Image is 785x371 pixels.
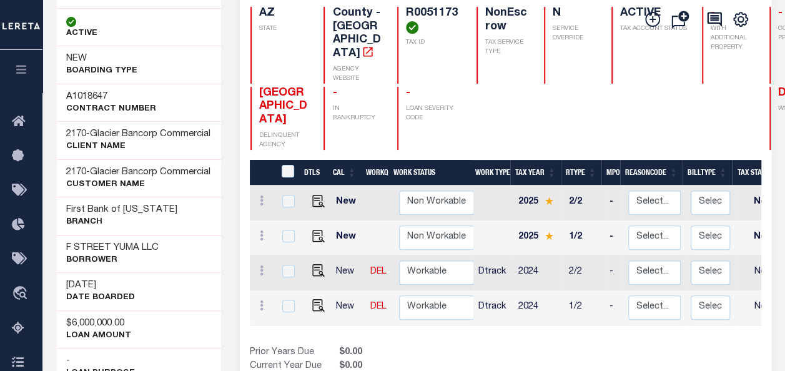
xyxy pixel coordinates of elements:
span: 2170 [66,167,86,177]
span: $0.00 [337,346,365,360]
p: DELINQUENT AGENCY [259,131,309,150]
td: New [331,185,365,220]
h4: AZ [259,7,309,21]
p: DATE BOARDED [66,292,135,304]
img: Star.svg [545,232,553,240]
td: New [331,255,365,290]
p: TAX SERVICE TYPE [485,38,529,57]
p: IN BANKRUPTCY [332,104,382,123]
th: RType: activate to sort column ascending [561,160,601,185]
th: Tax Year: activate to sort column ascending [510,160,561,185]
span: - [406,87,410,99]
h4: R0051173 [406,7,462,34]
td: 2025 [513,185,564,220]
td: - [605,220,623,255]
h3: First Bank of [US_STATE] [66,204,177,216]
h3: - [66,355,135,367]
th: DTLS [299,160,328,185]
p: AGENCY WEBSITE [332,65,382,84]
h4: NonEscrow [485,7,529,34]
th: &nbsp;&nbsp;&nbsp;&nbsp;&nbsp;&nbsp;&nbsp;&nbsp;&nbsp;&nbsp; [250,160,274,185]
td: - [605,185,623,220]
th: Work Type [470,160,510,185]
h3: A1018647 [66,91,156,103]
h4: N [553,7,596,21]
span: - [778,7,783,19]
p: TAX ID [406,38,462,47]
h3: F STREET YUMA LLC [66,242,159,254]
th: CAL: activate to sort column ascending [328,160,361,185]
img: Star.svg [545,197,553,205]
th: MPO [601,160,620,185]
span: [GEOGRAPHIC_DATA] [259,87,307,126]
th: WorkQ [361,160,388,185]
p: BOARDING TYPE [66,65,137,77]
p: STATE [259,24,309,34]
a: DEL [370,267,387,276]
h3: [DATE] [66,279,135,292]
h3: - [66,166,210,179]
p: LOAN AMOUNT [66,330,131,342]
span: - [332,87,337,99]
td: 2/2 [564,255,605,290]
a: DEL [370,302,387,311]
td: Dtrack [473,255,513,290]
p: TAX ACCOUNT STATUS [620,24,687,34]
p: CLIENT Name [66,141,210,153]
th: Work Status [388,160,473,185]
p: SERVICE OVERRIDE [553,24,596,43]
span: Glacier Bancorp Commercial [90,129,210,139]
td: 2024 [513,255,564,290]
td: - [605,255,623,290]
span: 2170 [66,129,86,139]
td: 1/2 [564,220,605,255]
td: New [331,220,365,255]
h4: County - [GEOGRAPHIC_DATA] [332,7,382,61]
td: 2025 [513,220,564,255]
th: &nbsp; [274,160,299,185]
td: - [605,290,623,325]
p: LOAN SEVERITY CODE [406,104,462,123]
span: Glacier Bancorp Commercial [90,167,210,177]
td: 1/2 [564,290,605,325]
h3: - [66,128,210,141]
td: Prior Years Due [250,346,337,360]
p: Contract Number [66,103,156,116]
h3: $6,000,000.00 [66,317,131,330]
p: Borrower [66,254,159,267]
p: CUSTOMER Name [66,179,210,191]
p: ACTIVE [66,27,97,40]
th: ReasonCode: activate to sort column ascending [620,160,683,185]
p: Branch [66,216,177,229]
td: New [331,290,365,325]
td: 2/2 [564,185,605,220]
h3: NEW [66,52,137,65]
td: 2024 [513,290,564,325]
th: BillType: activate to sort column ascending [683,160,732,185]
td: Dtrack [473,290,513,325]
h4: ACTIVE [620,7,687,21]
